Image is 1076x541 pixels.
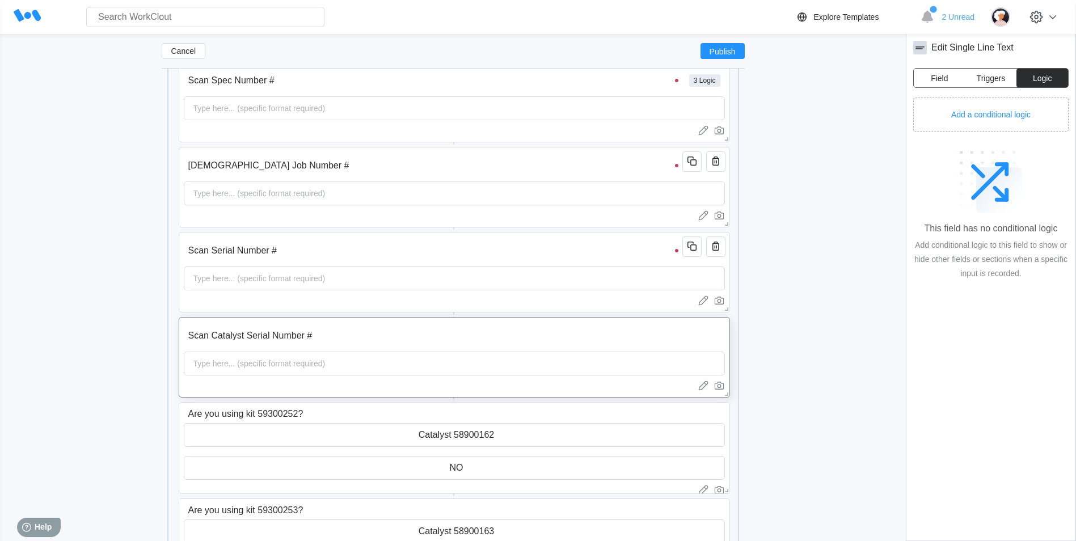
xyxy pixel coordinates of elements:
[689,74,720,87] div: 3 Logic
[913,238,1069,281] div: Add conditional logic to this field to show or hide other fields or sections when a specific inpu...
[184,154,686,177] input: Field description
[184,457,724,479] input: Selection placeholder
[189,267,330,290] div: Type here... (specific format required)
[184,403,686,425] input: Field description
[189,182,330,205] div: Type here... (specific format required)
[86,7,324,27] input: Search WorkClout
[184,324,686,347] input: Field description
[795,10,915,24] a: Explore Templates
[701,43,745,59] button: Publish
[184,424,724,446] input: Selection placeholder
[710,48,736,54] span: Publish
[977,74,1006,82] span: Triggers
[189,97,330,120] div: Type here... (specific format required)
[942,12,974,22] span: 2 Unread
[171,47,196,55] span: Cancel
[913,98,1069,132] button: Add a conditional logic
[162,43,206,59] button: Cancel
[189,352,330,375] div: Type here... (specific format required)
[965,69,1017,87] button: Triggers
[951,111,1031,119] span: Add a conditional logic
[991,7,1010,27] img: user-4.png
[914,69,965,87] button: Field
[931,43,1014,53] div: Edit Single Line Text
[931,74,948,82] span: Field
[184,239,686,262] input: Field description
[184,69,686,92] input: Field description
[813,12,879,22] div: Explore Templates
[925,223,1058,234] div: This field has no conditional logic
[1016,69,1068,87] button: Logic
[1033,74,1052,82] span: Logic
[184,499,686,522] input: Field description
